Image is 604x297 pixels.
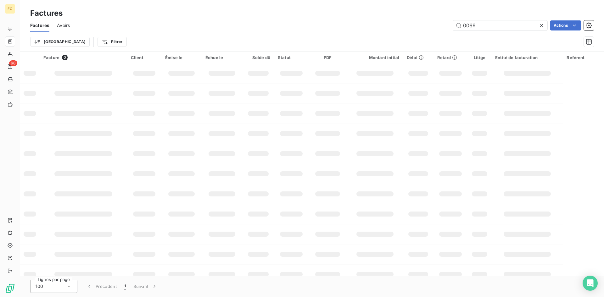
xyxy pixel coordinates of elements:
div: Solde dû [246,55,270,60]
span: Avoirs [57,22,70,29]
span: 100 [36,283,43,289]
span: Factures [30,22,49,29]
div: PDF [312,55,343,60]
div: Retard [437,55,464,60]
button: Précédent [82,280,120,293]
div: Émise le [165,55,198,60]
button: [GEOGRAPHIC_DATA] [30,37,90,47]
img: Logo LeanPay [5,283,15,293]
div: Open Intercom Messenger [583,276,598,291]
div: Client [131,55,158,60]
a: 68 [5,62,15,72]
input: Rechercher [453,20,547,30]
button: Filtrer [98,37,126,47]
div: Délai [407,55,429,60]
div: Statut [278,55,305,60]
span: Facture [43,55,59,60]
div: Montant initial [350,55,399,60]
div: Entité de facturation [495,55,559,60]
div: Litige [472,55,488,60]
div: Échue le [205,55,238,60]
span: 68 [9,60,17,66]
button: Actions [550,20,581,30]
div: EC [5,4,15,14]
span: 1 [124,283,126,289]
button: 1 [120,280,130,293]
h3: Factures [30,8,63,19]
button: Suivant [130,280,161,293]
span: 0 [62,55,68,60]
div: Référent [567,55,600,60]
